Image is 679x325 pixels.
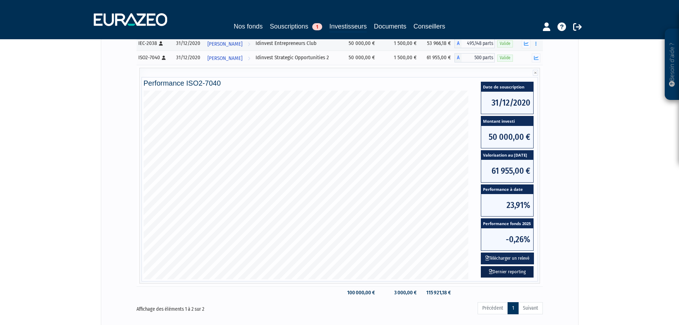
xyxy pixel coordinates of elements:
td: 1 500,00 € [379,36,420,51]
button: Télécharger un relevé [481,253,534,264]
i: Voir l'investisseur [248,52,250,65]
span: Montant investi [481,116,533,126]
div: Idinvest Strategic Opportunities 2 [256,54,338,61]
td: 61 955,00 € [420,51,454,65]
div: A - Idinvest Strategic Opportunities 2 [454,53,495,62]
div: Affichage des éléments 1 à 2 sur 2 [137,301,300,313]
span: Date de souscription [481,82,533,92]
i: Voir l'investisseur [248,37,250,51]
span: A [454,39,462,48]
a: Documents [374,21,406,31]
a: Conseillers [413,21,445,31]
a: Dernier reporting [481,266,534,278]
td: 50 000,00 € [341,51,379,65]
span: Valide [497,40,513,47]
span: 31/12/2020 [481,92,533,114]
a: [PERSON_NAME] [205,51,253,65]
span: A [454,53,462,62]
div: A - Idinvest Entrepreneurs Club [454,39,495,48]
td: 50 000,00 € [341,36,379,51]
td: 115 921,18 € [420,286,454,299]
td: 100 000,00 € [341,286,379,299]
td: 53 966,18 € [420,36,454,51]
span: Valorisation au [DATE] [481,151,533,160]
div: ISO2-7040 [138,54,170,61]
a: 1 [508,302,519,314]
i: [Français] Personne physique [162,56,166,60]
span: 50 000,00 € [481,126,533,148]
span: Performance à date [481,185,533,194]
span: 23,91% [481,194,533,216]
a: [PERSON_NAME] [205,36,253,51]
h4: Performance ISO2-7040 [144,79,536,87]
span: 495,148 parts [462,39,495,48]
span: Valide [497,55,513,61]
span: 61 955,00 € [481,160,533,182]
td: 3 000,00 € [379,286,420,299]
span: [PERSON_NAME] [207,37,242,51]
img: 1732889491-logotype_eurazeo_blanc_rvb.png [94,13,167,26]
div: 31/12/2020 [174,40,202,47]
div: 31/12/2020 [174,54,202,61]
a: Nos fonds [234,21,263,31]
span: 500 parts [462,53,495,62]
a: Souscriptions1 [270,21,322,31]
p: Besoin d'aide ? [668,32,676,97]
span: Performance fonds 2025 [481,219,533,228]
a: Investisseurs [329,21,367,32]
span: [PERSON_NAME] [207,52,242,65]
span: 1 [312,23,322,30]
span: -0,26% [481,228,533,250]
div: Idinvest Entrepreneurs Club [256,40,338,47]
td: 1 500,00 € [379,51,420,65]
div: IEC-2038 [138,40,170,47]
i: [Français] Personne physique [159,41,163,46]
